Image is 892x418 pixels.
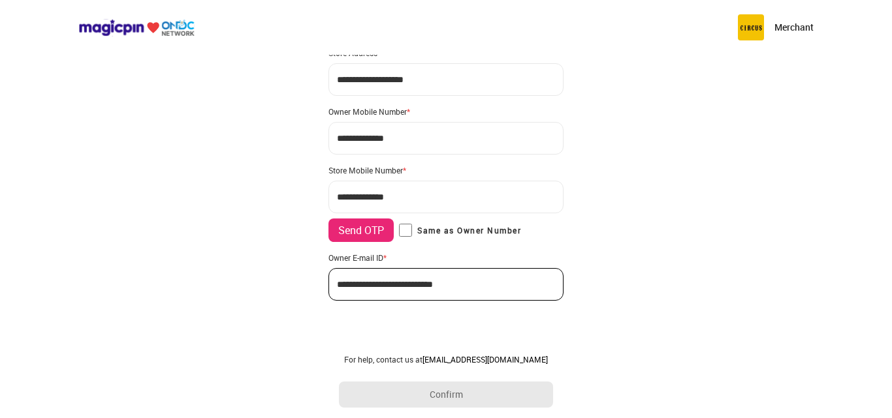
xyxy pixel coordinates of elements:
button: Send OTP [328,218,394,242]
div: Store Mobile Number [328,165,564,175]
a: [EMAIL_ADDRESS][DOMAIN_NAME] [422,354,548,365]
button: Confirm [339,381,553,408]
div: For help, contact us at [339,354,553,365]
div: Owner Mobile Number [328,106,564,117]
p: Merchant [774,21,814,34]
label: Same as Owner Number [399,224,521,237]
img: ondc-logo-new-small.8a59708e.svg [78,19,195,37]
div: Owner E-mail ID [328,252,564,263]
img: circus.b677b59b.png [738,14,764,40]
input: Same as Owner Number [399,224,412,237]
